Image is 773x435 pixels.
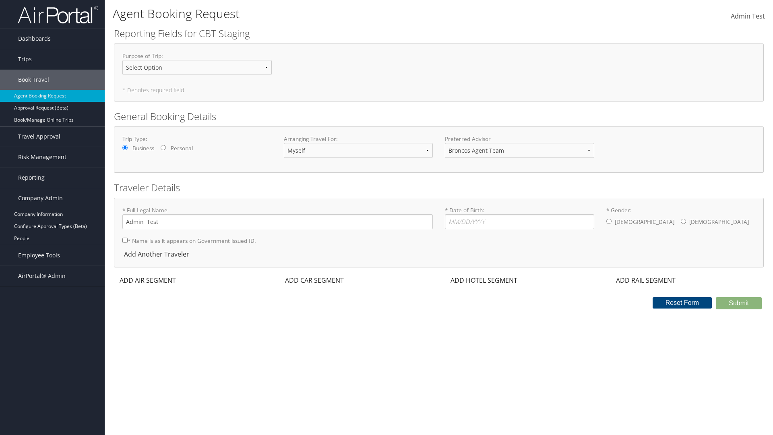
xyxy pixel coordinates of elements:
label: * Full Legal Name [122,206,433,229]
div: ADD HOTEL SEGMENT [445,275,521,285]
a: Admin Test [731,4,765,29]
span: Trips [18,49,32,69]
input: * Gender:[DEMOGRAPHIC_DATA][DEMOGRAPHIC_DATA] [606,219,612,224]
label: * Date of Birth: [445,206,594,229]
span: Travel Approval [18,126,60,147]
h2: Traveler Details [114,181,764,195]
span: Admin Test [731,12,765,21]
h2: Reporting Fields for CBT Staging [114,27,764,40]
span: Dashboards [18,29,51,49]
span: Company Admin [18,188,63,208]
span: Reporting [18,168,45,188]
label: Personal [171,144,193,152]
label: Trip Type: [122,135,272,143]
select: Purpose of Trip: [122,60,272,75]
label: * Name is as it appears on Government issued ID. [122,233,256,248]
label: Preferred Advisor [445,135,594,143]
label: Arranging Travel For: [284,135,433,143]
input: * Full Legal Name [122,214,433,229]
div: Add Another Traveler [122,249,193,259]
div: ADD CAR SEGMENT [279,275,348,285]
span: AirPortal® Admin [18,266,66,286]
input: * Name is as it appears on Government issued ID. [122,238,128,243]
h2: General Booking Details [114,110,764,123]
div: ADD AIR SEGMENT [114,275,180,285]
h1: Agent Booking Request [113,5,548,22]
label: * Gender: [606,206,756,230]
input: * Date of Birth: [445,214,594,229]
label: Business [132,144,154,152]
button: Submit [716,297,762,309]
label: [DEMOGRAPHIC_DATA] [615,214,674,230]
span: Employee Tools [18,245,60,265]
span: Risk Management [18,147,66,167]
input: * Gender:[DEMOGRAPHIC_DATA][DEMOGRAPHIC_DATA] [681,219,686,224]
span: Book Travel [18,70,49,90]
label: [DEMOGRAPHIC_DATA] [689,214,749,230]
h5: * Denotes required field [122,87,755,93]
img: airportal-logo.png [18,5,98,24]
div: ADD RAIL SEGMENT [610,275,680,285]
label: Purpose of Trip : [122,52,272,81]
button: Reset Form [653,297,712,309]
